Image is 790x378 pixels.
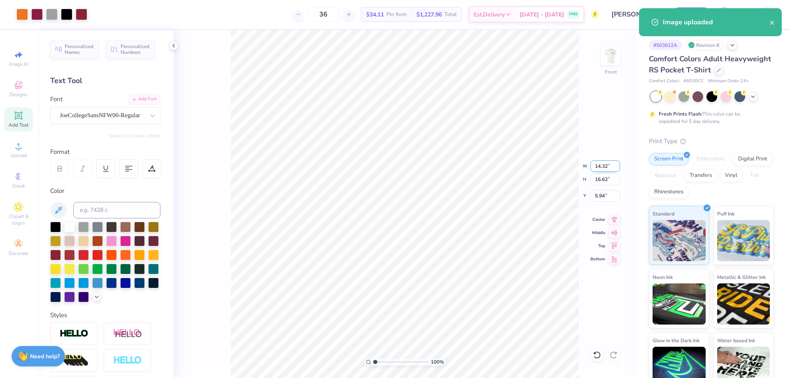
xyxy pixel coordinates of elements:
span: Metallic & Glitter Ink [717,273,766,281]
span: Total [444,10,457,19]
div: Front [605,68,617,76]
div: Rhinestones [649,186,689,198]
span: Greek [12,183,25,189]
img: Standard [653,220,706,261]
button: close [769,17,775,27]
strong: Fresh Prints Flash: [659,111,702,117]
img: Stroke [60,329,88,339]
span: Glow in the Dark Ink [653,336,699,345]
div: Print Type [649,137,774,146]
span: $34.11 [366,10,384,19]
img: Front [602,48,619,64]
img: 3d Illusion [60,354,88,367]
span: Bottom [590,256,605,262]
span: FREE [569,12,578,17]
span: # 6030CC [683,78,704,85]
span: 100 % [431,358,444,366]
button: Switch to Greek Letters [109,132,160,139]
div: Color [50,186,160,196]
span: Per Item [386,10,407,19]
span: Center [590,217,605,223]
div: # 503612A [649,40,682,50]
div: Styles [50,311,160,320]
span: Water based Ink [717,336,755,345]
input: – – [307,7,339,22]
span: Personalized Names [65,44,94,55]
span: Est. Delivery [474,10,505,19]
span: Neon Ink [653,273,673,281]
img: Negative Space [113,356,142,365]
div: Screen Print [649,153,689,165]
span: Personalized Numbers [121,44,150,55]
span: Designs [9,91,28,98]
img: Metallic & Glitter Ink [717,283,770,325]
span: Comfort Colors [649,78,679,85]
span: Decorate [9,250,28,257]
span: Image AI [9,61,28,67]
span: [DATE] - [DATE] [520,10,564,19]
div: Transfers [684,169,717,182]
span: Clipart & logos [4,213,33,226]
span: Minimum Order: 24 + [708,78,749,85]
div: This color can be expedited for 5 day delivery. [659,110,760,125]
div: Revision 8 [686,40,724,50]
span: Top [590,243,605,249]
span: Standard [653,209,674,218]
div: Vinyl [720,169,743,182]
span: Middle [590,230,605,236]
strong: Need help? [30,352,60,360]
img: Neon Ink [653,283,706,325]
div: Image uploaded [663,17,769,27]
div: Foil [745,169,764,182]
input: Untitled Design [605,6,666,23]
div: Embroidery [691,153,730,165]
div: Add Font [128,95,160,104]
span: Puff Ink [717,209,734,218]
img: Puff Ink [717,220,770,261]
img: Shadow [113,329,142,339]
div: Format [50,147,161,157]
span: Comfort Colors Adult Heavyweight RS Pocket T-Shirt [649,54,771,75]
span: Upload [10,152,27,159]
div: Applique [649,169,682,182]
label: Font [50,95,63,104]
div: Text Tool [50,75,160,86]
span: $1,227.96 [416,10,442,19]
input: e.g. 7428 c [73,202,160,218]
span: Add Text [9,122,28,128]
div: Digital Print [733,153,773,165]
